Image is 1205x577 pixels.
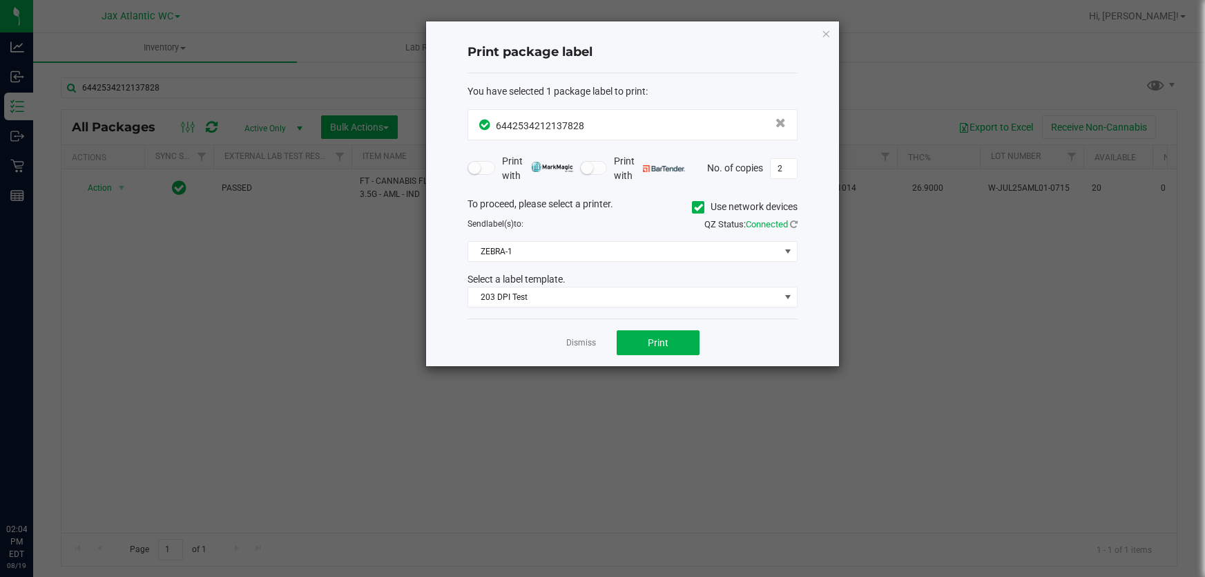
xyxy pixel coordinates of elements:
[467,44,798,62] h4: Print package label
[468,242,780,261] span: ZEBRA-1
[467,86,646,97] span: You have selected 1 package label to print
[746,219,788,229] span: Connected
[14,466,55,508] iframe: Resource center
[457,272,808,287] div: Select a label template.
[614,154,685,183] span: Print with
[531,162,573,172] img: mark_magic_cybra.png
[496,120,584,131] span: 6442534212137828
[457,197,808,218] div: To proceed, please select a printer.
[692,200,798,214] label: Use network devices
[479,117,492,132] span: In Sync
[643,165,685,172] img: bartender.png
[566,337,596,349] a: Dismiss
[468,287,780,307] span: 203 DPI Test
[467,84,798,99] div: :
[617,330,700,355] button: Print
[648,337,668,348] span: Print
[704,219,798,229] span: QZ Status:
[502,154,573,183] span: Print with
[467,219,523,229] span: Send to:
[486,219,514,229] span: label(s)
[707,162,763,173] span: No. of copies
